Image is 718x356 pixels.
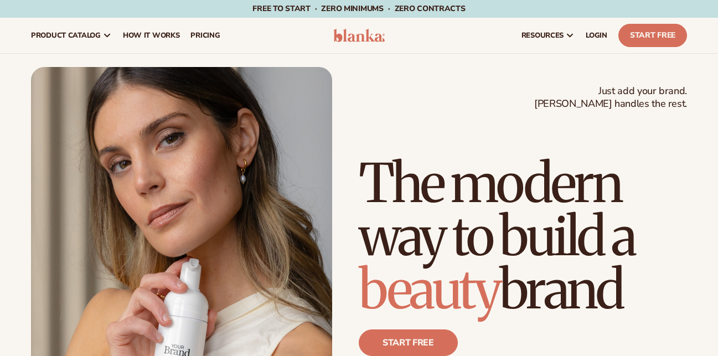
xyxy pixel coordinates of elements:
[618,24,687,47] a: Start Free
[359,256,499,323] span: beauty
[31,31,101,40] span: product catalog
[185,18,225,53] a: pricing
[516,18,580,53] a: resources
[333,29,385,42] img: logo
[25,18,117,53] a: product catalog
[252,3,465,14] span: Free to start · ZERO minimums · ZERO contracts
[117,18,185,53] a: How It Works
[359,329,458,356] a: Start free
[123,31,180,40] span: How It Works
[521,31,564,40] span: resources
[359,157,687,316] h1: The modern way to build a brand
[190,31,220,40] span: pricing
[534,85,687,111] span: Just add your brand. [PERSON_NAME] handles the rest.
[580,18,613,53] a: LOGIN
[586,31,607,40] span: LOGIN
